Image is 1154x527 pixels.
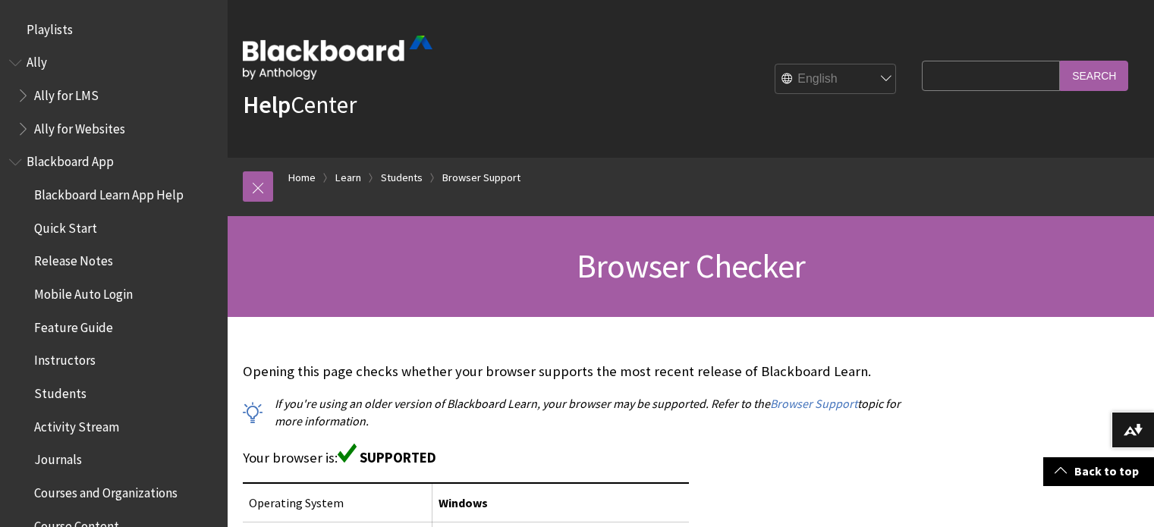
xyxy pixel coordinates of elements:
nav: Book outline for Playlists [9,17,219,42]
a: Home [288,168,316,187]
a: Browser Support [770,396,857,412]
a: HelpCenter [243,89,357,120]
span: Students [34,381,86,401]
strong: Help [243,89,291,120]
span: Activity Stream [34,414,119,434]
span: Feature Guide [34,315,113,335]
select: Site Language Selector [775,64,897,95]
p: Opening this page checks whether your browser supports the most recent release of Blackboard Learn. [243,362,914,381]
span: SUPPORTED [360,449,436,466]
span: Blackboard App [27,149,114,170]
a: Back to top [1043,457,1154,485]
span: Browser Checker [577,245,805,287]
span: Instructors [34,348,96,369]
span: Courses and Organizations [34,480,178,500]
span: Journals [34,447,82,468]
span: Blackboard Learn App Help [34,182,184,202]
a: Learn [335,168,361,187]
span: Ally for Websites [34,116,125,136]
span: Release Notes [34,249,113,269]
span: Ally for LMS [34,83,99,103]
span: Windows [439,495,488,510]
span: Mobile Auto Login [34,281,133,302]
span: Ally [27,50,47,71]
img: Blackboard by Anthology [243,36,432,80]
a: Browser Support [442,168,520,187]
p: If you're using an older version of Blackboard Learn, your browser may be supported. Refer to the... [243,395,914,429]
img: Green supported icon [338,444,357,463]
a: Students [381,168,423,187]
nav: Book outline for Anthology Ally Help [9,50,219,142]
p: Your browser is: [243,444,914,468]
span: Playlists [27,17,73,37]
span: Quick Start [34,215,97,236]
td: Operating System [243,483,432,522]
input: Search [1060,61,1128,90]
